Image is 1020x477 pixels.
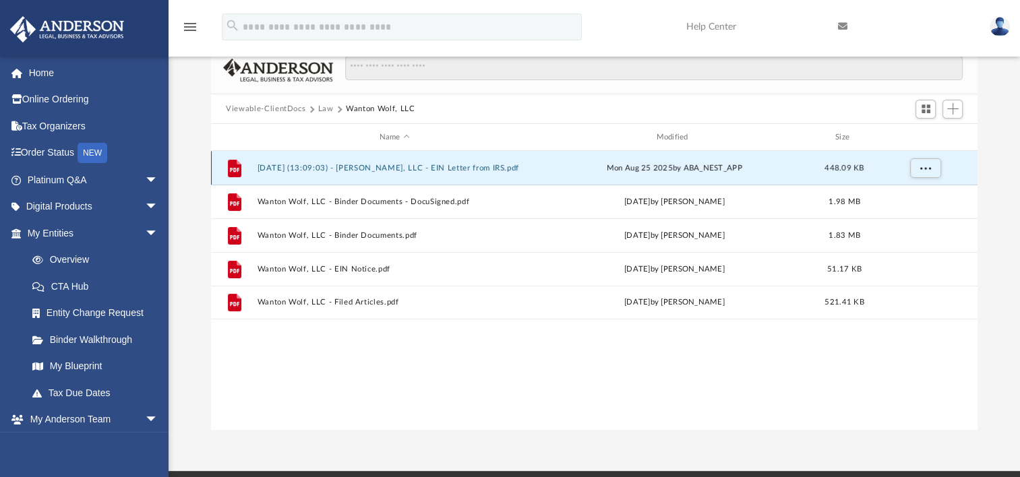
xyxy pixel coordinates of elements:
[217,131,251,144] div: id
[182,19,198,35] i: menu
[537,230,812,242] div: [DATE] by [PERSON_NAME]
[19,326,179,353] a: Binder Walkthrough
[258,298,532,307] button: Wanton Wolf, LLC - Filed Articles.pdf
[9,59,179,86] a: Home
[829,198,860,205] span: 1.98 MB
[345,55,963,81] input: Search files and folders
[145,166,172,194] span: arrow_drop_down
[537,131,812,144] div: Modified
[6,16,128,42] img: Anderson Advisors Platinum Portal
[916,100,936,119] button: Switch to Grid View
[942,100,963,119] button: Add
[258,197,532,206] button: Wanton Wolf, LLC - Binder Documents - DocuSigned.pdf
[78,143,107,163] div: NEW
[258,231,532,240] button: Wanton Wolf, LLC - Binder Documents.pdf
[537,162,812,174] div: Mon Aug 25 2025 by ABA_NEST_APP
[19,247,179,274] a: Overview
[258,164,532,172] button: [DATE] (13:09:03) - [PERSON_NAME], LLC - EIN Letter from IRS.pdf
[19,353,172,380] a: My Blueprint
[829,232,860,239] span: 1.83 MB
[182,26,198,35] a: menu
[19,300,179,327] a: Entity Change Request
[226,103,305,115] button: Viewable-ClientDocs
[225,18,240,33] i: search
[910,158,941,179] button: More options
[537,296,812,309] div: [DATE] by [PERSON_NAME]
[258,265,532,274] button: Wanton Wolf, LLC - EIN Notice.pdf
[9,139,179,167] a: Order StatusNEW
[827,265,862,273] span: 51.17 KB
[211,151,978,430] div: grid
[990,17,1010,36] img: User Pic
[537,263,812,276] div: [DATE] by [PERSON_NAME]
[824,164,864,172] span: 448.09 KB
[9,166,179,193] a: Platinum Q&Aarrow_drop_down
[9,406,172,433] a: My Anderson Teamarrow_drop_down
[877,131,971,144] div: id
[9,86,179,113] a: Online Ordering
[145,193,172,221] span: arrow_drop_down
[9,220,179,247] a: My Entitiesarrow_drop_down
[346,103,415,115] button: Wanton Wolf, LLC
[9,113,179,139] a: Tax Organizers
[145,406,172,434] span: arrow_drop_down
[537,196,812,208] div: [DATE] by [PERSON_NAME]
[145,220,172,247] span: arrow_drop_down
[818,131,872,144] div: Size
[257,131,531,144] div: Name
[19,379,179,406] a: Tax Due Dates
[19,273,179,300] a: CTA Hub
[824,298,864,306] span: 521.41 KB
[318,103,334,115] button: Law
[9,193,179,220] a: Digital Productsarrow_drop_down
